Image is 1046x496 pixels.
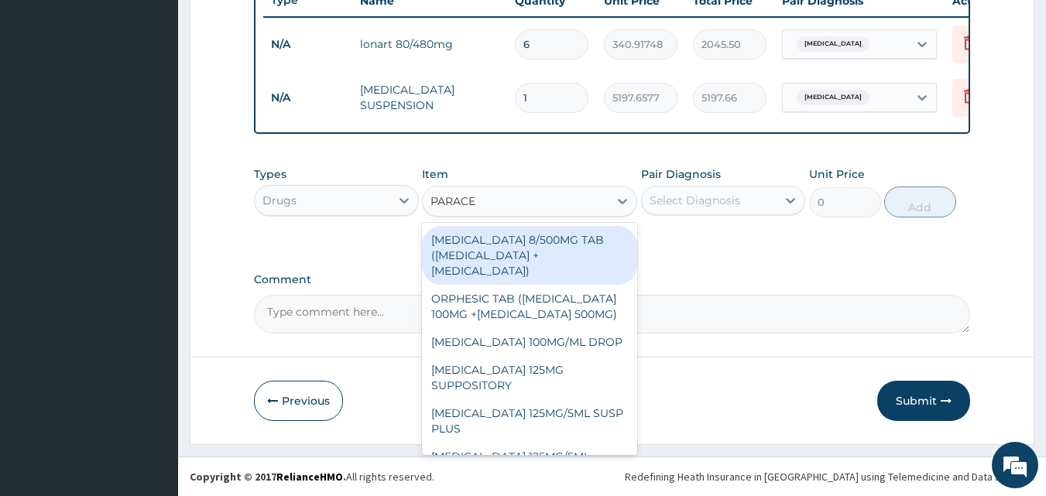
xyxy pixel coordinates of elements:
div: [MEDICAL_DATA] 125MG SUPPOSITORY [422,356,637,399]
div: ORPHESIC TAB ([MEDICAL_DATA] 100MG +[MEDICAL_DATA] 500MG) [422,285,637,328]
div: Redefining Heath Insurance in [GEOGRAPHIC_DATA] using Telemedicine and Data Science! [625,469,1034,484]
div: Chat with us now [81,87,260,107]
button: Add [884,186,956,217]
label: Item [422,166,448,182]
button: Previous [254,381,343,421]
label: Types [254,168,286,181]
div: Drugs [262,193,297,208]
label: Unit Price [809,166,865,182]
div: [MEDICAL_DATA] 8/500MG TAB ([MEDICAL_DATA] + [MEDICAL_DATA]) [422,226,637,285]
div: Minimize live chat window [254,8,291,45]
button: Submit [877,381,970,421]
td: [MEDICAL_DATA] SUSPENSION [352,74,507,121]
td: N/A [263,84,352,112]
a: RelianceHMO [276,470,343,484]
div: [MEDICAL_DATA] 125MG/5ML SUSP PLUS [422,399,637,443]
img: d_794563401_company_1708531726252_794563401 [29,77,63,116]
textarea: Type your message and hit 'Enter' [8,331,295,385]
div: [MEDICAL_DATA] 125MG/5ML SYRUP [422,443,637,486]
span: [MEDICAL_DATA] [797,36,869,52]
span: We're online! [90,149,214,306]
td: lonart 80/480mg [352,29,507,60]
td: N/A [263,30,352,59]
strong: Copyright © 2017 . [190,470,346,484]
div: [MEDICAL_DATA] 100MG/ML DROP [422,328,637,356]
span: [MEDICAL_DATA] [797,90,869,105]
label: Pair Diagnosis [641,166,721,182]
label: Comment [254,273,971,286]
div: Select Diagnosis [650,193,740,208]
footer: All rights reserved. [178,457,1046,496]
